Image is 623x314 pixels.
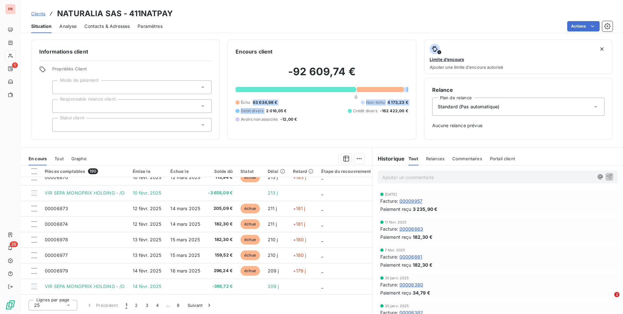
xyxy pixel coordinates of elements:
[353,108,377,114] span: Crédit divers
[208,190,233,196] span: -3 658,09 €
[208,174,233,181] span: 113,94 €
[385,248,406,252] span: 7 févr. 2025
[58,84,63,90] input: Ajouter une valeur
[385,192,397,196] span: [DATE]
[170,268,200,273] span: 16 mars 2025
[133,284,162,289] span: 14 févr. 2025
[241,100,250,105] span: Échu
[45,252,68,258] span: 00006977
[152,298,163,312] button: 4
[5,300,16,310] img: Logo LeanPay
[52,66,212,75] span: Propriétés Client
[321,175,323,180] span: _
[380,234,411,240] span: Paiement reçu
[268,252,278,258] span: 210 j
[430,65,503,70] span: Ajouter une limite d’encours autorisé
[34,302,40,308] span: 25
[57,8,173,19] h3: NATURALIA SAS - 411NATPAY
[71,156,87,161] span: Graphe
[268,190,278,196] span: 213 j
[142,298,152,312] button: 3
[45,168,125,174] div: Pièces comptables
[413,261,433,268] span: 182,30 €
[253,100,277,105] span: 63 634,98 €
[126,302,127,308] span: 1
[321,252,323,258] span: _
[240,173,260,182] span: échue
[31,10,45,17] a: Clients
[184,298,216,312] button: Suivant
[208,268,233,274] span: 296,24 €
[170,175,200,180] span: 12 mars 2025
[413,206,438,212] span: 3 235,90 €
[268,221,277,227] span: 211 j
[133,252,162,258] span: 13 févr. 2025
[236,48,273,55] h6: Encours client
[380,225,398,232] span: Facture :
[208,252,233,259] span: 159,52 €
[380,261,411,268] span: Paiement reçu
[5,4,16,14] div: PR
[385,220,407,224] span: 11 févr. 2025
[131,298,141,312] button: 2
[601,292,617,308] iframe: Intercom live chat
[321,237,323,242] span: _
[293,169,314,174] div: Retard
[293,206,305,211] span: +181 j
[293,268,306,273] span: +179 j
[366,100,385,105] span: Non-échu
[268,175,278,180] span: 213 j
[380,108,408,114] span: -162 422,00 €
[614,292,619,297] span: 2
[10,241,18,247] span: 28
[452,156,482,161] span: Commentaires
[31,23,52,30] span: Situation
[170,221,200,227] span: 14 mars 2025
[45,221,68,227] span: 00006874
[321,169,371,174] div: Étape du recouvrement
[240,204,260,213] span: échue
[430,57,464,62] span: Limite d’encours
[29,156,47,161] span: En cours
[490,156,515,161] span: Portail client
[58,122,63,128] input: Ajouter une valeur
[45,175,68,180] span: 00006870
[241,108,263,114] span: Débit divers
[59,23,77,30] span: Analyse
[240,266,260,276] span: échue
[133,237,162,242] span: 13 févr. 2025
[82,298,122,312] button: Précédent
[268,268,279,273] span: 209 j
[380,281,398,288] span: Facture :
[12,62,18,68] span: 1
[280,116,297,122] span: -12,00 €
[170,169,200,174] div: Échue le
[45,284,125,289] span: VIR SEPA MONOPRIX HOLDING - /O
[321,221,323,227] span: _
[380,289,411,296] span: Paiement reçu
[293,175,306,180] span: +183 j
[240,235,260,245] span: échue
[268,206,277,211] span: 211 j
[170,206,200,211] span: 14 mars 2025
[432,122,605,129] span: Aucune relance prévue
[240,219,260,229] span: échue
[122,298,131,312] button: 1
[321,190,323,196] span: _
[45,190,125,196] span: VIR SEPA MONOPRIX HOLDING - /O
[133,206,162,211] span: 12 févr. 2025
[173,298,183,312] button: 8
[387,100,408,105] span: 4 173,23 €
[293,221,305,227] span: +181 j
[293,252,306,258] span: +180 j
[266,108,287,114] span: 2 016,05 €
[208,205,233,212] span: 205,09 €
[208,169,233,174] div: Solde dû
[409,156,418,161] span: Tout
[208,236,233,243] span: 182,30 €
[438,103,500,110] span: Standard (Pas automatique)
[170,252,200,258] span: 15 mars 2025
[373,155,405,163] h6: Historique
[133,190,162,196] span: 10 févr. 2025
[268,169,285,174] div: Délai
